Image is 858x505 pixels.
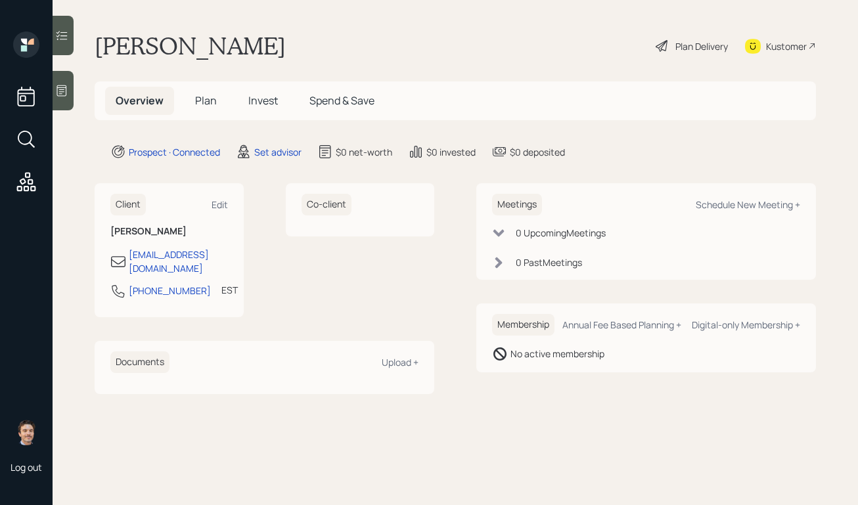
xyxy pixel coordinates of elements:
div: EST [221,283,238,297]
div: Set advisor [254,145,302,159]
h6: Documents [110,351,169,373]
div: Prospect · Connected [129,145,220,159]
h6: Meetings [492,194,542,215]
div: No active membership [510,347,604,361]
h6: Client [110,194,146,215]
span: Invest [248,93,278,108]
div: $0 invested [426,145,476,159]
h6: Co-client [302,194,351,215]
div: $0 net-worth [336,145,392,159]
div: Schedule New Meeting + [696,198,800,211]
div: Plan Delivery [675,39,728,53]
span: Spend & Save [309,93,374,108]
div: Log out [11,461,42,473]
div: $0 deposited [510,145,565,159]
h6: Membership [492,314,554,336]
div: 0 Upcoming Meeting s [516,226,606,240]
div: Digital-only Membership + [692,318,800,331]
div: [PHONE_NUMBER] [129,284,211,297]
div: Annual Fee Based Planning + [562,318,681,331]
span: Plan [195,93,217,108]
div: Kustomer [766,39,807,53]
h1: [PERSON_NAME] [95,32,286,60]
h6: [PERSON_NAME] [110,226,228,237]
img: robby-grisanti-headshot.png [13,419,39,445]
span: Overview [116,93,164,108]
div: Edit [212,198,228,211]
div: Upload + [382,356,418,368]
div: [EMAIL_ADDRESS][DOMAIN_NAME] [129,248,228,275]
div: 0 Past Meeting s [516,255,582,269]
